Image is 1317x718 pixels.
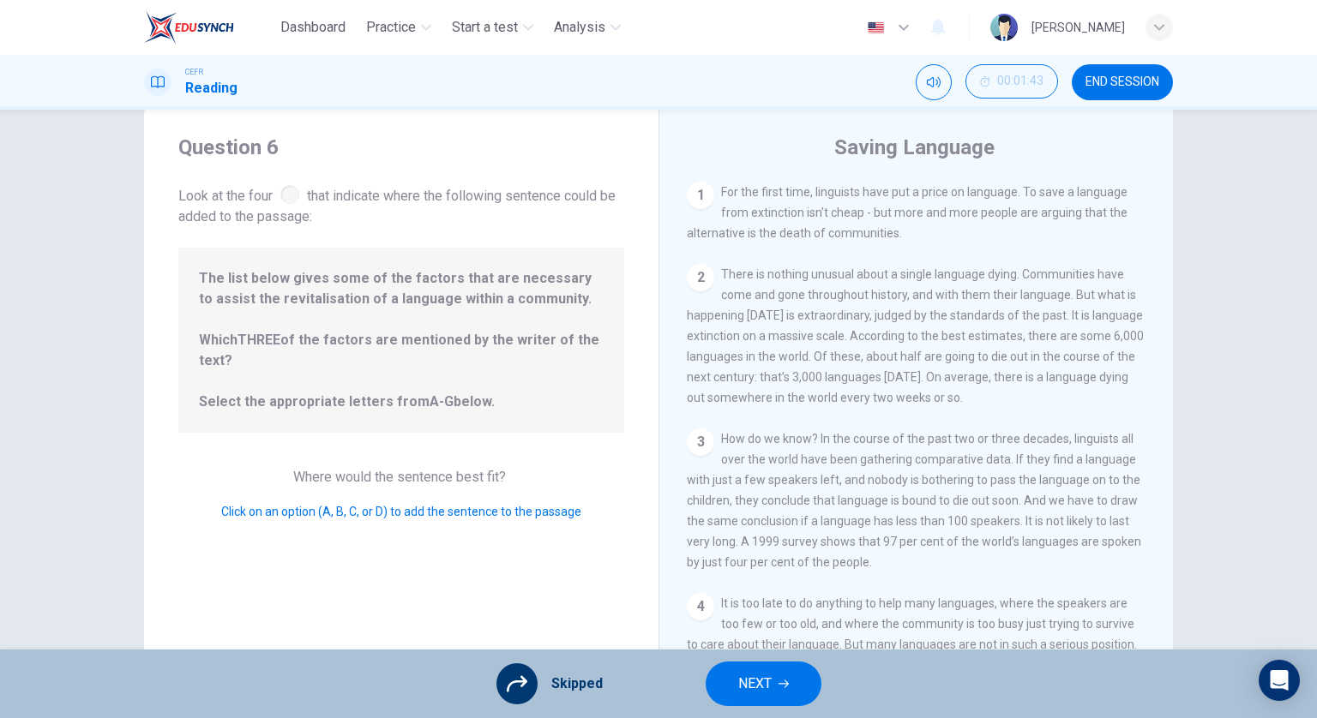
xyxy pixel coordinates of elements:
span: How do we know? In the course of the past two or three decades, linguists all over the world have... [687,432,1141,569]
span: CEFR [185,66,203,78]
span: 00:01:43 [997,75,1043,88]
button: Practice [359,12,438,43]
span: Analysis [554,17,605,38]
div: 2 [687,264,714,291]
a: EduSynch logo [144,10,274,45]
span: END SESSION [1085,75,1159,89]
span: There is nothing unusual about a single language dying. Communities have come and gone throughout... [687,267,1144,404]
button: Start a test [445,12,540,43]
span: Practice [366,17,416,38]
button: END SESSION [1072,64,1173,100]
b: A-G [430,393,454,410]
span: It is too late to do anything to help many languages, where the speakers are too few or too old, ... [687,596,1141,692]
span: NEXT [738,672,772,696]
span: Click on an option (A, B, C, or D) to add the sentence to the passage [221,505,581,518]
button: 00:01:43 [965,64,1058,99]
h4: Saving Language [834,134,995,161]
button: Analysis [547,12,628,43]
div: 1 [687,182,714,209]
h1: Reading [185,78,238,99]
img: EduSynch logo [144,10,234,45]
button: NEXT [706,661,821,706]
span: Skipped [551,673,603,694]
span: Dashboard [280,17,346,38]
div: 3 [687,428,714,456]
h4: Question 6 [178,134,624,161]
button: Dashboard [274,12,352,43]
span: Where would the sentence best fit? [293,469,509,485]
div: [PERSON_NAME] [1031,17,1125,38]
span: The list below gives some of the factors that are necessary to assist the revitalisation of a lan... [199,268,604,412]
div: Open Intercom Messenger [1259,660,1300,701]
span: Look at the four that indicate where the following sentence could be added to the passage: [178,182,624,227]
div: Hide [965,64,1058,100]
div: 4 [687,593,714,620]
span: For the first time, linguists have put a price on language. To save a language from extinction is... [687,185,1128,240]
img: en [865,21,887,34]
span: Start a test [452,17,518,38]
div: Mute [916,64,952,100]
b: THREE [238,332,280,348]
img: Profile picture [990,14,1018,41]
